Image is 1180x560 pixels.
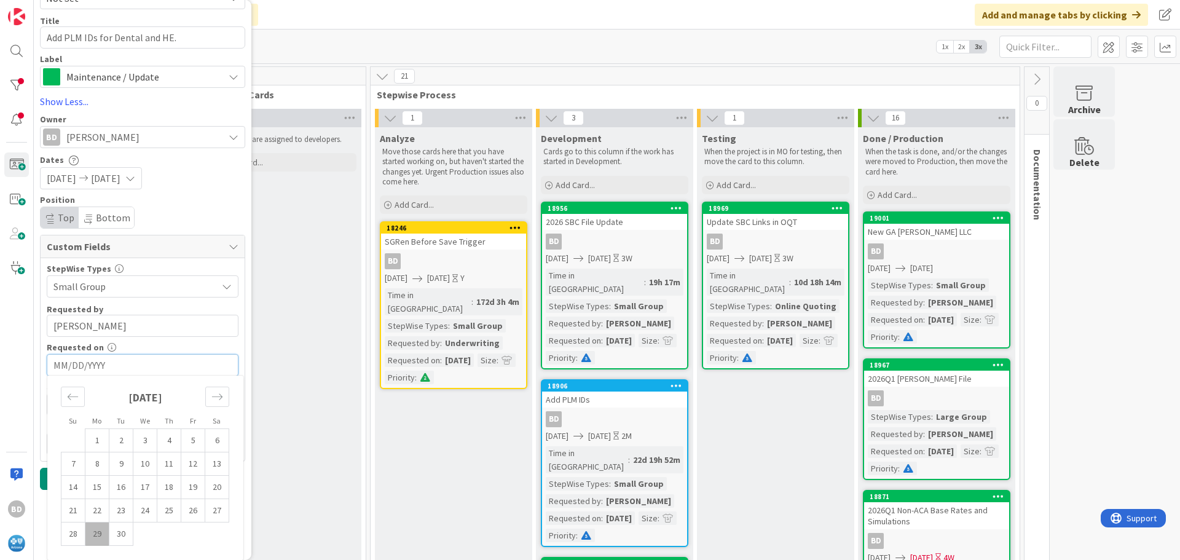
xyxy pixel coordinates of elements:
[385,353,440,367] div: Requested on
[975,4,1148,26] div: Add and manage tabs by clicking
[542,392,687,408] div: Add PLM IDs
[621,430,632,443] div: 2M
[385,253,401,269] div: BD
[450,319,506,333] div: Small Group
[213,416,221,425] small: Sa
[603,317,674,330] div: [PERSON_NAME]
[66,68,218,85] span: Maintenance / Update
[402,111,423,125] span: 1
[868,313,923,326] div: Requested on
[868,444,923,458] div: Requested on
[541,132,602,144] span: Development
[707,299,770,313] div: StepWise Types
[898,330,900,344] span: :
[611,477,667,491] div: Small Group
[47,304,103,315] label: Requested by
[542,411,687,427] div: BD
[415,371,417,384] span: :
[542,381,687,408] div: 18906Add PLM IDs
[576,351,578,365] span: :
[999,36,1091,58] input: Quick Filter...
[864,390,1009,406] div: BD
[427,272,450,285] span: [DATE]
[931,278,933,292] span: :
[603,334,635,347] div: [DATE]
[165,416,173,425] small: Th
[770,299,772,313] span: :
[61,387,85,407] div: Move backward to switch to the previous month.
[546,351,576,365] div: Priority
[923,313,925,326] span: :
[109,429,133,452] td: Tuesday, 09/02/2025 12:00 PM
[382,147,525,187] p: Move those cards here that you have started working on, but haven't started the changes yet. Urge...
[644,275,646,289] span: :
[603,494,674,508] div: [PERSON_NAME]
[40,94,245,109] a: Show Less...
[542,234,687,250] div: BD
[703,234,848,250] div: BD
[868,278,931,292] div: StepWise Types
[92,416,101,425] small: Mo
[1069,155,1099,170] div: Delete
[800,334,819,347] div: Size
[381,234,526,250] div: SGRen Before Save Trigger
[8,535,25,552] img: avatar
[933,410,990,424] div: Large Group
[865,147,1008,177] p: When the task is done, and/or the changes were moved to Production, then move the card here.
[40,26,245,49] textarea: Add PLM IDs for Dental and HE.
[764,334,796,347] div: [DATE]
[707,269,789,296] div: Time in [GEOGRAPHIC_DATA]
[47,382,238,391] div: Size
[385,288,471,315] div: Time in [GEOGRAPHIC_DATA]
[707,334,762,347] div: Requested on
[864,371,1009,387] div: 2026Q1 [PERSON_NAME] File
[140,416,150,425] small: We
[448,319,450,333] span: :
[380,132,415,144] span: Analyze
[609,299,611,313] span: :
[40,115,66,124] span: Owner
[937,41,953,53] span: 1x
[548,204,687,213] div: 18956
[764,317,835,330] div: [PERSON_NAME]
[190,416,196,425] small: Fr
[47,343,238,352] div: Requested on
[749,252,772,265] span: [DATE]
[864,213,1009,224] div: 19001
[703,203,848,230] div: 18969Update SBC Links in OQT
[961,444,980,458] div: Size
[440,336,442,350] span: :
[85,476,109,499] td: Monday, 09/15/2025 12:00 PM
[724,111,745,125] span: 1
[58,211,74,224] span: Top
[133,452,157,476] td: Wednesday, 09/10/2025 12:00 PM
[737,351,739,365] span: :
[385,336,440,350] div: Requested by
[601,334,603,347] span: :
[385,371,415,384] div: Priority
[621,252,632,265] div: 3W
[864,360,1009,371] div: 18967
[601,511,603,525] span: :
[864,491,1009,502] div: 18871
[707,317,762,330] div: Requested by
[658,511,659,525] span: :
[205,499,229,523] td: Saturday, 09/27/2025 12:00 PM
[925,427,996,441] div: [PERSON_NAME]
[442,353,474,367] div: [DATE]
[109,523,133,546] td: Tuesday, 09/30/2025 12:00 PM
[556,179,595,191] span: Add Card...
[66,130,140,144] span: [PERSON_NAME]
[885,111,906,125] span: 16
[109,476,133,499] td: Tuesday, 09/16/2025 12:00 PM
[870,492,1009,501] div: 18871
[868,243,884,259] div: BD
[868,330,898,344] div: Priority
[703,214,848,230] div: Update SBC Links in OQT
[47,239,222,254] span: Custom Fields
[864,360,1009,387] div: 189672026Q1 [PERSON_NAME] File
[181,452,205,476] td: Friday, 09/12/2025 12:00 PM
[611,299,667,313] div: Small Group
[923,444,925,458] span: :
[870,361,1009,369] div: 18967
